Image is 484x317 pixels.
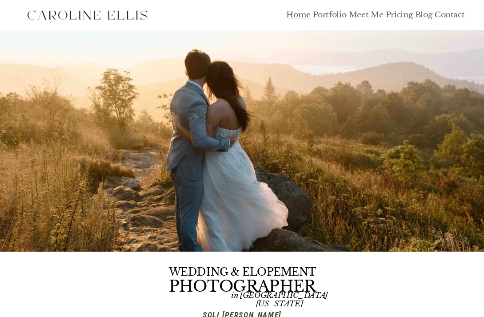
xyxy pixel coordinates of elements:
[20,4,155,26] img: Western North Carolina Faith Based Elopement Photographer
[313,10,346,20] a: Portfolio
[463,134,475,148] button: Next Slide
[9,134,21,148] button: Previous Slide
[169,279,316,294] h4: PHOTOGRAPHER
[286,10,311,20] a: Home
[415,10,432,20] a: Blog
[435,10,465,20] a: Contact
[231,290,328,309] em: in [GEOGRAPHIC_DATA][US_STATE]
[349,10,384,20] a: Meet Me
[169,267,316,277] h4: WEDDING & ELOPEMENT
[386,10,413,20] a: Pricing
